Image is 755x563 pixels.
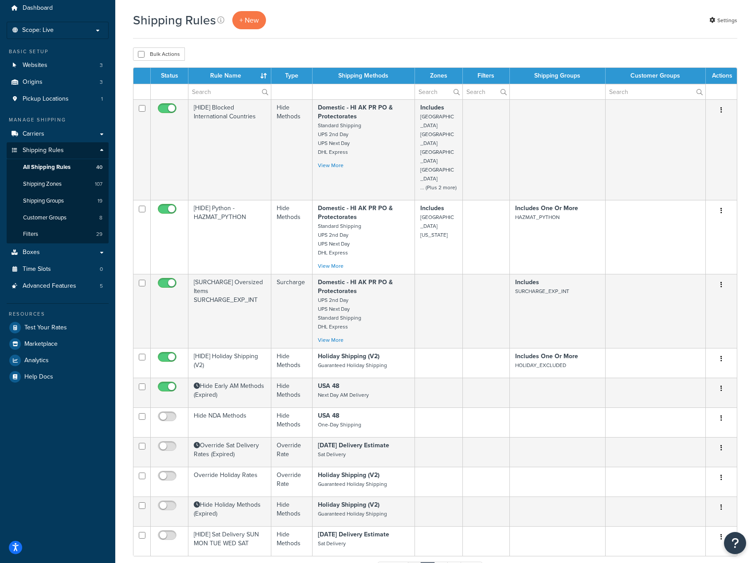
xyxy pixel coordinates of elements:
[23,180,62,188] span: Shipping Zones
[100,78,103,86] span: 3
[7,352,109,368] a: Analytics
[23,249,40,256] span: Boxes
[188,467,271,497] td: Override Holiday Rates
[23,282,76,290] span: Advanced Features
[510,68,606,84] th: Shipping Groups
[23,164,70,171] span: All Shipping Rules
[24,324,67,332] span: Test Your Rates
[133,12,216,29] h1: Shipping Rules
[188,407,271,437] td: Hide NDA Methods
[7,369,109,385] li: Help Docs
[23,147,64,154] span: Shipping Rules
[188,378,271,407] td: Hide Early AM Methods (Expired)
[7,48,109,55] div: Basic Setup
[7,210,109,226] a: Customer Groups 8
[188,84,271,99] input: Search
[463,68,510,84] th: Filters
[420,203,444,213] strong: Includes
[318,336,344,344] a: View More
[271,68,313,84] th: Type
[7,210,109,226] li: Customer Groups
[7,193,109,209] a: Shipping Groups 19
[232,11,266,29] p: + New
[7,336,109,352] a: Marketplace
[188,526,271,556] td: [HIDE] Sat Delivery SUN MON TUE WED SAT
[271,378,313,407] td: Hide Methods
[188,200,271,274] td: [HIDE] Python - HAZMAT_PYTHON
[606,84,705,99] input: Search
[95,180,102,188] span: 107
[7,244,109,261] li: Boxes
[7,261,109,278] li: Time Slots
[7,226,109,242] li: Filters
[7,226,109,242] a: Filters 29
[7,126,109,142] a: Carriers
[188,274,271,348] td: [SURCHARGE] Oversized Items SURCHARGE_EXP_INT
[318,421,361,429] small: One-Day Shipping
[7,278,109,294] a: Advanced Features 5
[515,213,559,221] small: HAZMAT_PYTHON
[7,91,109,107] a: Pickup Locations 1
[24,373,53,381] span: Help Docs
[23,130,44,138] span: Carriers
[7,159,109,176] li: All Shipping Rules
[318,381,339,391] strong: USA 48
[318,296,361,331] small: UPS 2nd Day UPS Next Day Standard Shipping DHL Express
[23,62,47,69] span: Websites
[415,68,462,84] th: Zones
[23,231,38,238] span: Filters
[318,441,389,450] strong: [DATE] Delivery Estimate
[100,62,103,69] span: 3
[271,407,313,437] td: Hide Methods
[271,526,313,556] td: Hide Methods
[99,214,102,222] span: 8
[318,480,387,488] small: Guaranteed Holiday Shipping
[515,287,569,295] small: SURCHARGE_EXP_INT
[420,113,457,192] small: [GEOGRAPHIC_DATA] [GEOGRAPHIC_DATA] [GEOGRAPHIC_DATA] [GEOGRAPHIC_DATA] ... (Plus 2 more)
[7,74,109,90] a: Origins 3
[188,437,271,467] td: Override Sat Delivery Rates (Expired)
[515,361,566,369] small: HOLIDAY_EXCLUDED
[271,437,313,467] td: Override Rate
[318,450,346,458] small: Sat Delivery
[515,203,578,213] strong: Includes One Or More
[318,203,393,222] strong: Domestic - HI AK PR PO & Protectorates
[271,200,313,274] td: Hide Methods
[515,278,539,287] strong: Includes
[271,467,313,497] td: Override Rate
[7,193,109,209] li: Shipping Groups
[7,176,109,192] li: Shipping Zones
[188,99,271,200] td: [HIDE] Blocked International Countries
[23,78,43,86] span: Origins
[420,103,444,112] strong: Includes
[23,4,53,12] span: Dashboard
[318,262,344,270] a: View More
[98,197,102,205] span: 19
[7,116,109,124] div: Manage Shipping
[188,497,271,526] td: Hide Holiday Methods (Expired)
[23,95,69,103] span: Pickup Locations
[318,470,379,480] strong: Holiday Shipping (V2)
[96,231,102,238] span: 29
[100,282,103,290] span: 5
[7,310,109,318] div: Resources
[7,74,109,90] li: Origins
[318,278,393,296] strong: Domestic - HI AK PR PO & Protectorates
[463,84,509,99] input: Search
[318,510,387,518] small: Guaranteed Holiday Shipping
[271,497,313,526] td: Hide Methods
[318,361,387,369] small: Guaranteed Holiday Shipping
[318,530,389,539] strong: [DATE] Delivery Estimate
[7,91,109,107] li: Pickup Locations
[7,57,109,74] li: Websites
[24,357,49,364] span: Analytics
[271,348,313,378] td: Hide Methods
[318,222,361,257] small: Standard Shipping UPS 2nd Day UPS Next Day DHL Express
[7,320,109,336] a: Test Your Rates
[7,142,109,159] a: Shipping Rules
[318,500,379,509] strong: Holiday Shipping (V2)
[7,142,109,243] li: Shipping Rules
[22,27,54,34] span: Scope: Live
